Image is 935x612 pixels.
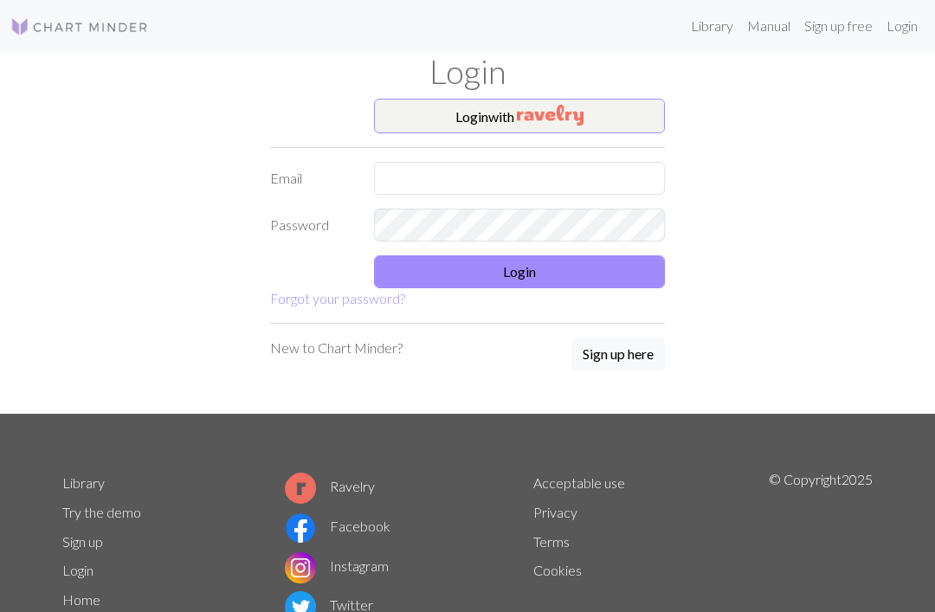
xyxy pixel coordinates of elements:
a: Library [684,9,740,43]
img: Ravelry logo [285,473,316,504]
a: Sign up [62,533,103,550]
a: Privacy [533,504,577,520]
a: Cookies [533,562,582,578]
a: Manual [740,9,797,43]
label: Password [260,209,364,242]
button: Sign up here [571,338,665,370]
a: Ravelry [285,478,375,494]
a: Instagram [285,557,389,574]
a: Facebook [285,518,390,534]
a: Terms [533,533,570,550]
img: Facebook logo [285,512,316,544]
a: Acceptable use [533,474,625,491]
img: Instagram logo [285,552,316,583]
button: Login [374,255,665,288]
label: Email [260,162,364,195]
a: Login [880,9,925,43]
a: Home [62,591,100,608]
h1: Login [52,52,883,92]
a: Login [62,562,93,578]
a: Sign up here [571,338,665,372]
img: Ravelry [517,105,584,126]
a: Library [62,474,105,491]
a: Sign up free [797,9,880,43]
a: Forgot your password? [270,290,405,306]
img: Logo [10,16,149,37]
button: Loginwith [374,99,665,133]
p: New to Chart Minder? [270,338,403,358]
a: Try the demo [62,504,141,520]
